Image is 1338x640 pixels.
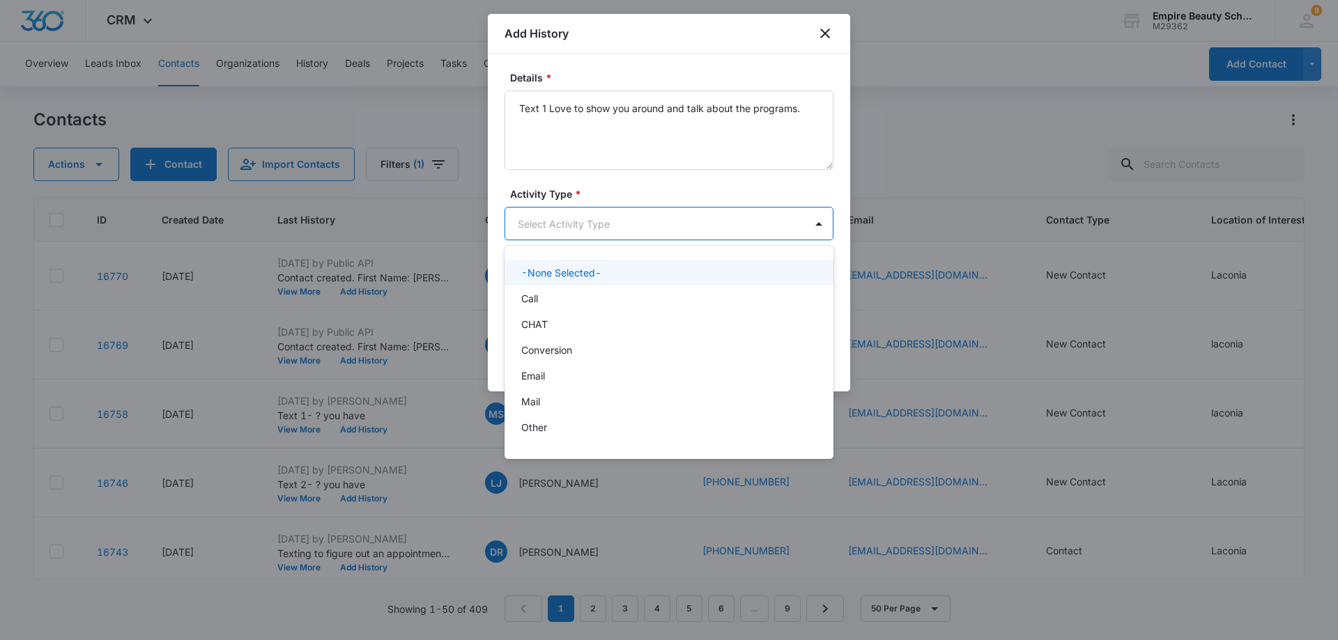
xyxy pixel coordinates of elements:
p: CHAT [521,317,548,331]
p: Email [521,368,545,383]
p: -None Selected- [521,265,601,280]
p: Call [521,291,538,306]
p: P2P [521,446,540,460]
p: Conversion [521,343,572,357]
p: Other [521,420,547,435]
p: Mail [521,394,540,409]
